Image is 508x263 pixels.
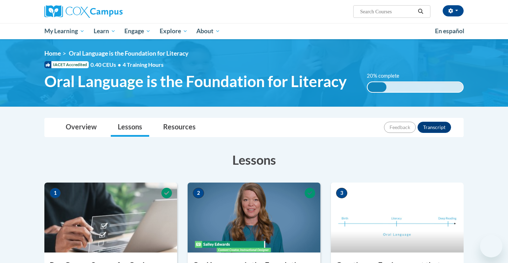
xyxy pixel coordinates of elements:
[120,23,155,39] a: Engage
[44,61,89,68] span: IACET Accredited
[415,7,426,16] button: Search
[384,122,416,133] button: Feedback
[44,27,85,35] span: My Learning
[155,23,192,39] a: Explore
[44,50,61,57] a: Home
[123,61,164,68] span: 4 Training Hours
[94,27,116,35] span: Learn
[418,122,451,133] button: Transcript
[69,50,188,57] span: Oral Language is the Foundation for Literacy
[44,5,123,18] img: Cox Campus
[34,23,474,39] div: Main menu
[196,27,220,35] span: About
[480,235,502,257] iframe: Button to launch messaging window
[118,61,121,68] span: •
[367,72,407,80] label: 20% complete
[44,72,347,91] span: Oral Language is the Foundation for Literacy
[435,27,464,35] span: En español
[192,23,225,39] a: About
[44,183,177,253] img: Course Image
[50,188,61,198] span: 1
[430,24,469,38] a: En español
[188,183,320,253] img: Course Image
[40,23,89,39] a: My Learning
[368,82,387,92] div: 20% complete
[89,23,120,39] a: Learn
[360,7,415,16] input: Search Courses
[156,118,203,137] a: Resources
[59,118,104,137] a: Overview
[331,183,464,253] img: Course Image
[111,118,149,137] a: Lessons
[160,27,188,35] span: Explore
[443,5,464,16] button: Account Settings
[44,5,177,18] a: Cox Campus
[90,61,123,69] span: 0.40 CEUs
[336,188,347,198] span: 3
[124,27,151,35] span: Engage
[193,188,204,198] span: 2
[44,151,464,169] h3: Lessons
